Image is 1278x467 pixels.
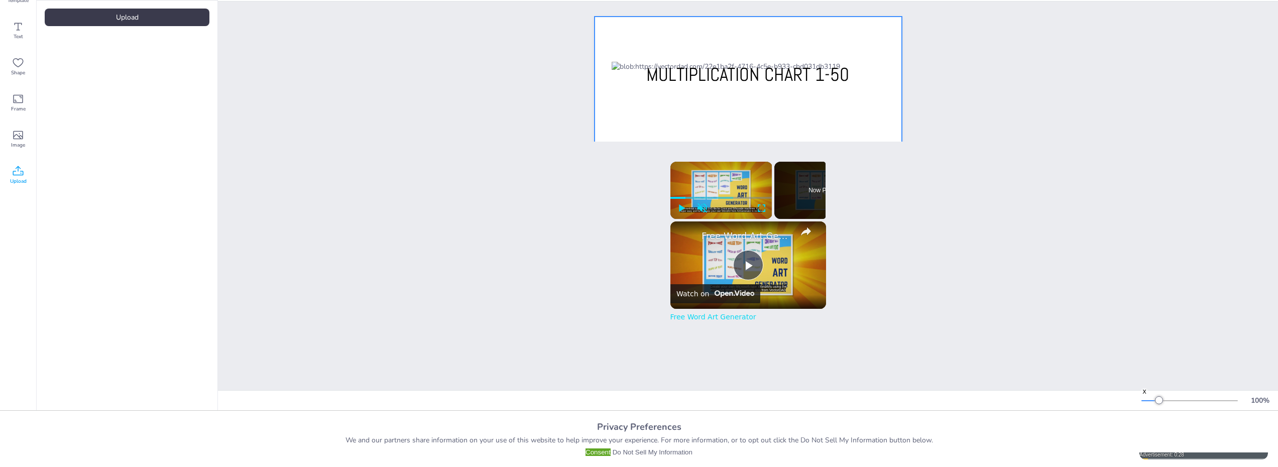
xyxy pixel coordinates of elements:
div: Video Player [670,162,772,219]
button: Unmute [691,198,713,219]
button: Play Video [733,250,763,280]
div: Advertisement: 0:28 [1139,452,1268,457]
div: X [1140,388,1148,396]
span: Text [14,33,23,41]
button: Do Not Sell My Information [613,448,692,456]
div: Video Player [670,221,826,309]
div: Upload [45,9,209,26]
div: Video Player [1139,387,1268,459]
a: Free Word Art Generator [670,313,756,321]
span: Shape [11,69,25,77]
img: video of: Free Word Art Generator [670,221,826,309]
img: Video channel logo [711,290,754,297]
a: Free Word Art Generator [702,230,792,241]
button: Play [670,198,691,219]
span: Image [11,141,25,149]
button: share [797,222,815,240]
a: Watch on Open.Video [670,284,760,303]
iframe: Advertisement [1139,387,1268,459]
span: Upload [10,177,27,185]
button: Fullscreen [751,198,772,219]
a: channel logo [676,227,696,248]
span: MULTIPLICATION CHART 1-50 [646,63,849,86]
div: Progress Bar [670,197,772,199]
span: Frame [11,105,26,113]
span: Now Playing [808,187,842,193]
button: Consent [586,448,611,456]
div: Watch on [676,290,709,298]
